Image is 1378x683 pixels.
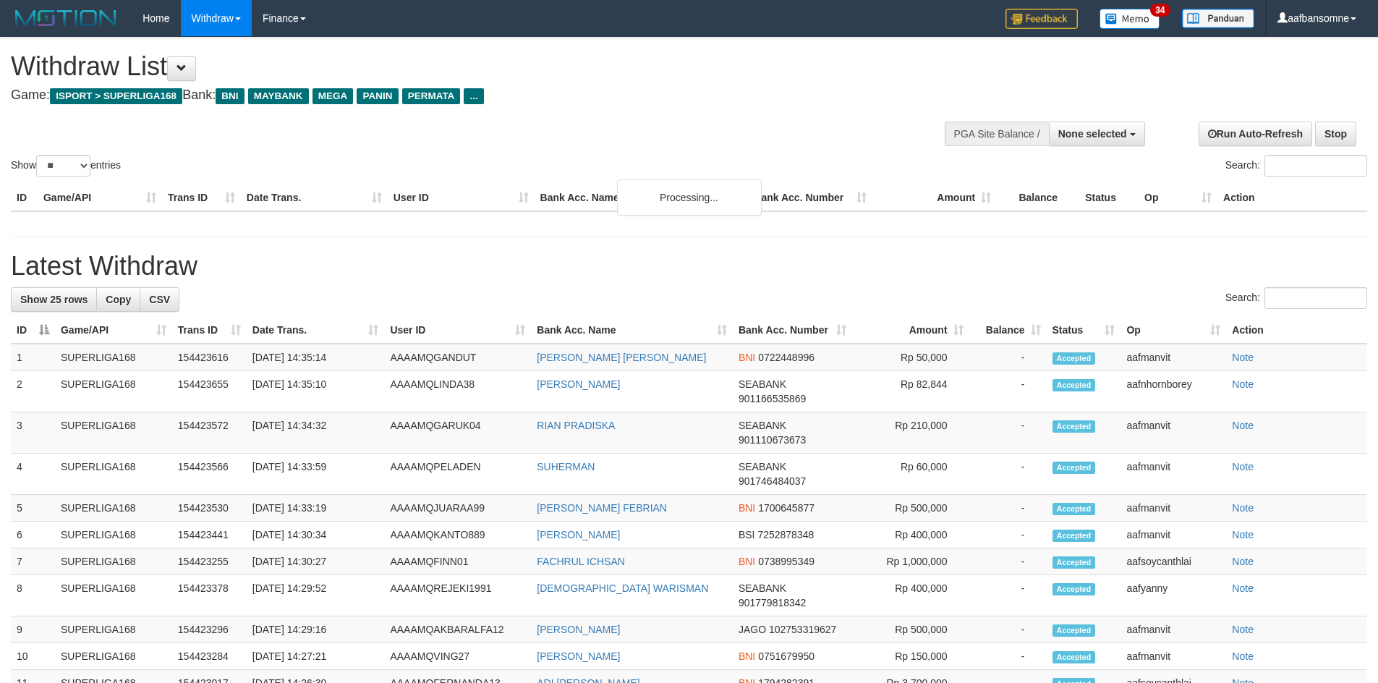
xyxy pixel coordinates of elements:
th: Date Trans. [241,184,388,211]
td: 8 [11,575,55,616]
td: SUPERLIGA168 [55,643,172,670]
h4: Game: Bank: [11,88,904,103]
a: [DEMOGRAPHIC_DATA] WARISMAN [537,582,708,594]
span: MAYBANK [248,88,309,104]
span: Copy 0738995349 to clipboard [758,556,815,567]
a: Stop [1315,122,1356,146]
td: - [969,616,1047,643]
span: JAGO [739,624,766,635]
td: AAAAMQVING27 [384,643,531,670]
span: ISPORT > SUPERLIGA168 [50,88,182,104]
td: aafmanvit [1120,412,1226,454]
td: SUPERLIGA168 [55,575,172,616]
span: None selected [1058,128,1127,140]
span: Accepted [1052,556,1096,569]
th: Status: activate to sort column ascending [1047,317,1121,344]
th: User ID: activate to sort column ascending [384,317,531,344]
td: [DATE] 14:35:10 [247,371,385,412]
td: AAAAMQGANDUT [384,344,531,371]
td: - [969,412,1047,454]
td: aafnhornborey [1120,371,1226,412]
span: Accepted [1052,420,1096,433]
span: Copy 901110673673 to clipboard [739,434,806,446]
img: panduan.png [1182,9,1254,28]
td: SUPERLIGA168 [55,522,172,548]
a: Note [1232,352,1254,363]
td: - [969,548,1047,575]
span: Accepted [1052,651,1096,663]
td: 154423255 [172,548,247,575]
td: SUPERLIGA168 [55,344,172,371]
th: User ID [388,184,535,211]
span: BNI [739,502,755,514]
th: Game/API: activate to sort column ascending [55,317,172,344]
th: Amount [872,184,997,211]
td: [DATE] 14:35:14 [247,344,385,371]
td: Rp 1,000,000 [852,548,969,575]
a: Note [1232,556,1254,567]
a: CSV [140,287,179,312]
span: Copy 1700645877 to clipboard [758,502,815,514]
a: Note [1232,378,1254,390]
span: BSI [739,529,755,540]
td: - [969,643,1047,670]
td: - [969,522,1047,548]
td: Rp 400,000 [852,522,969,548]
td: Rp 50,000 [852,344,969,371]
a: SUHERMAN [537,461,595,472]
a: Note [1232,529,1254,540]
span: Copy 901166535869 to clipboard [739,393,806,404]
td: 10 [11,643,55,670]
div: Processing... [617,179,762,216]
a: Note [1232,650,1254,662]
td: - [969,575,1047,616]
td: SUPERLIGA168 [55,412,172,454]
label: Search: [1225,155,1367,177]
td: 5 [11,495,55,522]
span: Accepted [1052,352,1096,365]
td: 154423296 [172,616,247,643]
span: MEGA [312,88,354,104]
td: 154423616 [172,344,247,371]
td: Rp 82,844 [852,371,969,412]
td: [DATE] 14:30:27 [247,548,385,575]
td: 4 [11,454,55,495]
h1: Latest Withdraw [11,252,1367,281]
a: Show 25 rows [11,287,97,312]
span: PERMATA [402,88,461,104]
label: Search: [1225,287,1367,309]
th: ID: activate to sort column descending [11,317,55,344]
th: Balance [997,184,1079,211]
td: 154423378 [172,575,247,616]
th: Bank Acc. Number [748,184,872,211]
th: Bank Acc. Number: activate to sort column ascending [733,317,852,344]
th: Trans ID [162,184,241,211]
td: AAAAMQGARUK04 [384,412,531,454]
td: 2 [11,371,55,412]
td: 154423655 [172,371,247,412]
span: BNI [216,88,244,104]
span: Accepted [1052,583,1096,595]
td: 6 [11,522,55,548]
td: SUPERLIGA168 [55,495,172,522]
td: 7 [11,548,55,575]
td: aafmanvit [1120,454,1226,495]
td: 154423530 [172,495,247,522]
span: Accepted [1052,462,1096,474]
span: BNI [739,556,755,567]
td: 154423441 [172,522,247,548]
a: Note [1232,420,1254,431]
div: PGA Site Balance / [945,122,1049,146]
img: Button%20Memo.svg [1100,9,1160,29]
td: aafmanvit [1120,495,1226,522]
th: Bank Acc. Name [535,184,749,211]
th: Balance: activate to sort column ascending [969,317,1047,344]
span: Copy 102753319627 to clipboard [769,624,836,635]
td: Rp 400,000 [852,575,969,616]
span: Accepted [1052,530,1096,542]
span: CSV [149,294,170,305]
td: - [969,495,1047,522]
span: Accepted [1052,503,1096,515]
td: Rp 210,000 [852,412,969,454]
td: AAAAMQFINN01 [384,548,531,575]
